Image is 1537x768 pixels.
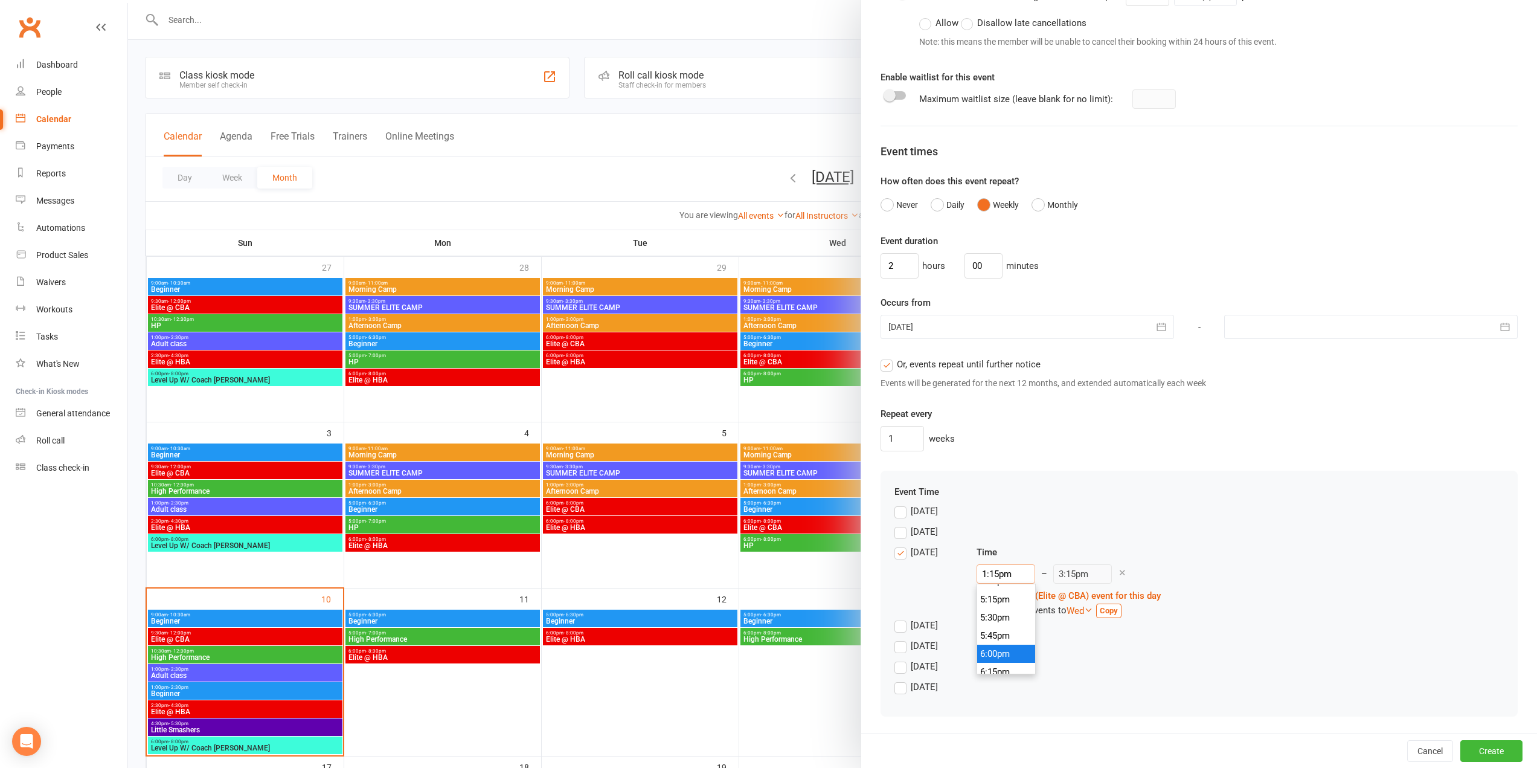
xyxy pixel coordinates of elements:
[977,645,1035,663] li: 6:00pm
[881,193,918,216] button: Never
[16,400,127,427] a: General attendance kiosk mode
[36,436,65,445] div: Roll call
[36,463,89,473] div: Class check-in
[16,296,127,323] a: Workouts
[911,659,938,672] div: [DATE]
[911,618,938,631] div: [DATE]
[36,250,88,260] div: Product Sales
[881,174,1019,189] label: How often does this event repeat?
[16,269,127,296] a: Waivers
[16,427,127,454] a: Roll call
[881,295,931,310] label: Occurs from
[12,727,41,756] div: Open Intercom Messenger
[977,627,1035,645] li: 5:45pm
[1407,740,1453,762] button: Cancel
[977,603,1161,618] div: Copy [DATE] events to
[1041,567,1047,581] div: –
[911,524,938,537] div: [DATE]
[36,196,74,205] div: Messages
[36,169,66,178] div: Reports
[881,143,1518,161] div: Event times
[36,114,71,124] div: Calendar
[16,242,127,269] a: Product Sales
[1173,315,1225,340] div: -
[929,431,955,446] div: weeks
[16,215,127,242] a: Automations
[36,60,78,69] div: Dashboard
[897,357,1041,370] span: Or, events repeat until further notice
[36,87,62,97] div: People
[881,407,932,421] label: Repeat every
[911,639,938,651] div: [DATE]
[1100,606,1118,615] strong: Copy
[16,160,127,187] a: Reports
[1067,605,1093,616] a: Wed
[16,106,127,133] a: Calendar
[36,408,110,418] div: General attendance
[977,590,1161,601] a: + Add another (Elite @ CBA) event for this day
[1006,259,1039,273] div: minutes
[1032,193,1078,216] button: Monthly
[919,35,1330,48] div: Note: this means the member will be unable to cancel their booking within 24 hours of this event.
[36,277,66,287] div: Waivers
[911,504,938,517] div: [DATE]
[881,70,995,85] label: Enable waitlist for this event
[977,193,1019,216] button: Weekly
[16,454,127,482] a: Class kiosk mode
[931,193,964,216] button: Daily
[919,92,1113,106] div: Maximum waitlist size (leave blank for no limit):
[881,376,1518,390] div: Events will be generated for the next 12 months, and extended automatically each week
[16,187,127,215] a: Messages
[919,16,958,30] label: Allow
[16,323,127,350] a: Tasks
[36,223,85,233] div: Automations
[36,359,80,369] div: What's New
[16,51,127,79] a: Dashboard
[922,259,945,273] div: hours
[16,133,127,160] a: Payments
[894,485,939,499] label: Event Time
[977,663,1035,681] li: 6:15pm
[977,545,1161,560] div: Time
[961,16,1086,30] label: Disallow late cancellations
[881,234,938,248] label: Event duration
[16,350,127,378] a: What's New
[14,12,45,42] a: Clubworx
[911,545,938,558] div: [DATE]
[911,680,938,692] div: [DATE]
[1460,740,1523,762] button: Create
[16,79,127,106] a: People
[977,608,1035,627] li: 5:30pm
[977,590,1035,608] li: 5:15pm
[36,305,72,314] div: Workouts
[36,332,58,341] div: Tasks
[36,141,74,151] div: Payments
